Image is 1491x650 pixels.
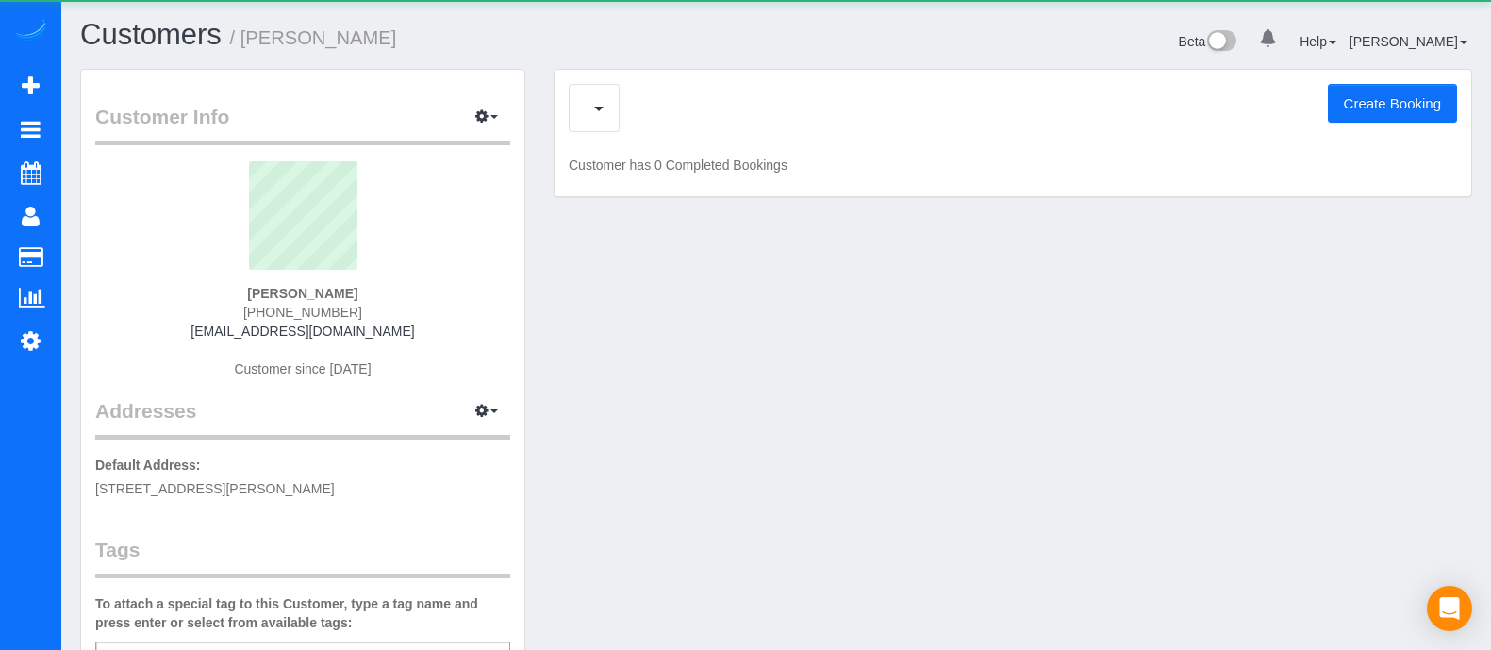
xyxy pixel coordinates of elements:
[191,324,414,339] a: [EMAIL_ADDRESS][DOMAIN_NAME]
[1205,30,1236,55] img: New interface
[95,103,510,145] legend: Customer Info
[95,536,510,578] legend: Tags
[247,286,357,301] strong: [PERSON_NAME]
[569,156,1457,175] p: Customer has 0 Completed Bookings
[234,361,371,376] span: Customer since [DATE]
[1179,34,1237,49] a: Beta
[230,27,397,48] small: / [PERSON_NAME]
[1300,34,1336,49] a: Help
[1427,586,1472,631] div: Open Intercom Messenger
[95,594,510,632] label: To attach a special tag to this Customer, type a tag name and press enter or select from availabl...
[11,19,49,45] img: Automaid Logo
[95,456,201,475] label: Default Address:
[80,18,222,51] a: Customers
[1328,84,1457,124] button: Create Booking
[1350,34,1467,49] a: [PERSON_NAME]
[95,481,335,496] span: [STREET_ADDRESS][PERSON_NAME]
[243,305,362,320] span: [PHONE_NUMBER]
